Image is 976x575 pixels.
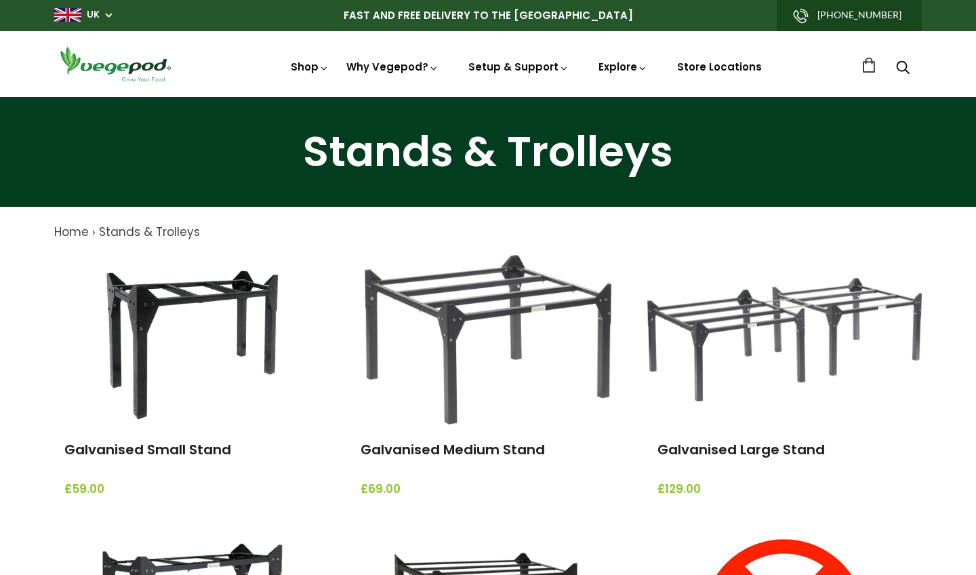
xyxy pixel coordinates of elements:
a: Galvanised Medium Stand [361,440,545,459]
a: Shop [291,60,329,74]
a: Store Locations [677,60,762,74]
a: Stands & Trolleys [99,224,200,240]
a: Why Vegepod? [346,60,439,74]
nav: breadcrumbs [54,224,922,241]
a: Setup & Support [468,60,569,74]
a: Search [896,62,910,76]
span: › [92,224,96,240]
a: Galvanised Large Stand [657,440,825,459]
span: £129.00 [657,481,912,498]
span: £69.00 [361,481,615,498]
img: Galvanised Medium Stand [365,255,612,424]
a: UK [87,8,100,22]
img: Galvanised Small Stand [91,255,292,424]
img: gb_large.png [54,8,81,22]
a: Explore [598,60,647,74]
a: Home [54,224,89,240]
img: Vegepod [54,45,176,83]
span: £59.00 [64,481,319,498]
img: Galvanised Large Stand [647,278,922,401]
a: Galvanised Small Stand [64,440,231,459]
h1: Stands & Trolleys [17,131,959,173]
